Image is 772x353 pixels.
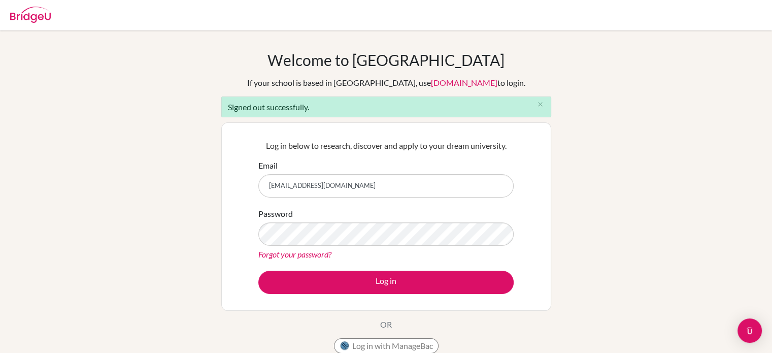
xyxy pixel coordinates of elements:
div: If your school is based in [GEOGRAPHIC_DATA], use to login. [247,77,525,89]
p: OR [380,318,392,331]
h1: Welcome to [GEOGRAPHIC_DATA] [267,51,505,69]
label: Email [258,159,278,172]
i: close [536,101,544,108]
div: Signed out successfully. [221,97,551,117]
a: [DOMAIN_NAME] [431,78,497,87]
button: Close [530,97,551,112]
a: Forgot your password? [258,249,331,259]
img: Bridge-U [10,7,51,23]
p: Log in below to research, discover and apply to your dream university. [258,140,514,152]
div: Open Intercom Messenger [737,318,762,343]
button: Log in [258,271,514,294]
label: Password [258,208,293,220]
